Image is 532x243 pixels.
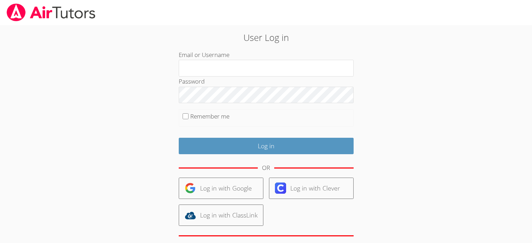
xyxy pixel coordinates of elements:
img: clever-logo-6eab21bc6e7a338710f1a6ff85c0baf02591cd810cc4098c63d3a4b26e2feb20.svg [275,183,286,194]
input: Log in [179,138,354,154]
a: Log in with Google [179,178,263,199]
label: Password [179,77,205,85]
img: airtutors_banner-c4298cdbf04f3fff15de1276eac7730deb9818008684d7c2e4769d2f7ddbe033.png [6,3,96,21]
label: Remember me [190,112,229,120]
img: classlink-logo-d6bb404cc1216ec64c9a2012d9dc4662098be43eaf13dc465df04b49fa7ab582.svg [185,210,196,221]
img: google-logo-50288ca7cdecda66e5e0955fdab243c47b7ad437acaf1139b6f446037453330a.svg [185,183,196,194]
div: OR [262,163,270,173]
a: Log in with Clever [269,178,354,199]
h2: User Log in [122,31,410,44]
a: Log in with ClassLink [179,205,263,226]
label: Email or Username [179,51,229,59]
